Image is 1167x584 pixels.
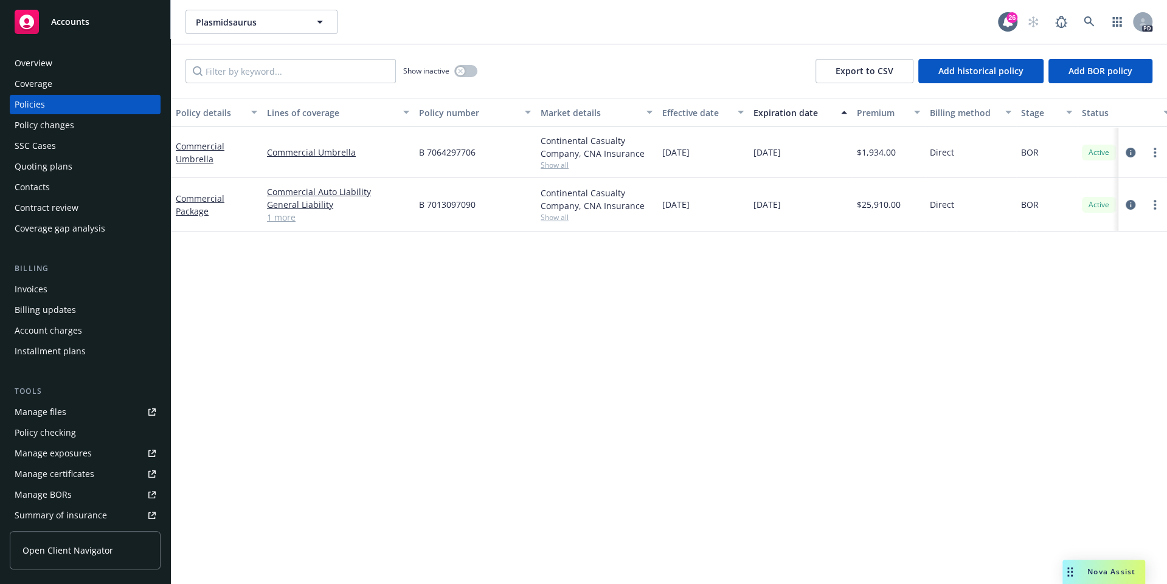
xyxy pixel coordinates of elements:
[753,106,834,119] div: Expiration date
[51,17,89,27] span: Accounts
[10,300,161,320] a: Billing updates
[1123,145,1138,160] a: circleInformation
[10,402,161,422] a: Manage files
[10,423,161,442] a: Policy checking
[267,106,396,119] div: Lines of coverage
[15,464,94,484] div: Manage certificates
[185,59,396,83] input: Filter by keyword...
[1021,10,1045,34] a: Start snowing
[10,464,161,484] a: Manage certificates
[930,198,954,211] span: Direct
[267,198,409,211] a: General Liability
[10,74,161,94] a: Coverage
[176,193,224,217] a: Commercial Package
[15,423,76,442] div: Policy checking
[185,10,338,34] button: Plasmidsaurus
[267,185,409,198] a: Commercial Auto Liability
[10,53,161,73] a: Overview
[1062,560,1145,584] button: Nova Assist
[1016,98,1077,127] button: Stage
[15,300,76,320] div: Billing updates
[262,98,414,127] button: Lines of coverage
[857,146,896,159] span: $1,934.00
[536,98,657,127] button: Market details
[414,98,536,127] button: Policy number
[1082,106,1156,119] div: Status
[15,506,107,525] div: Summary of insurance
[15,53,52,73] div: Overview
[10,506,161,525] a: Summary of insurance
[10,280,161,299] a: Invoices
[1087,566,1135,577] span: Nova Assist
[10,157,161,176] a: Quoting plans
[10,136,161,156] a: SSC Cases
[10,219,161,238] a: Coverage gap analysis
[938,65,1023,77] span: Add historical policy
[541,212,653,222] span: Show all
[15,136,56,156] div: SSC Cases
[15,177,50,197] div: Contacts
[10,115,161,135] a: Policy changes
[753,146,781,159] span: [DATE]
[541,106,639,119] div: Market details
[10,342,161,361] a: Installment plans
[15,485,72,504] div: Manage BORs
[403,66,449,76] span: Show inactive
[1068,65,1132,77] span: Add BOR policy
[662,146,690,159] span: [DATE]
[419,106,518,119] div: Policy number
[10,485,161,504] a: Manage BORs
[10,321,161,340] a: Account charges
[10,177,161,197] a: Contacts
[10,385,161,397] div: Tools
[541,134,653,160] div: Continental Casualty Company, CNA Insurance
[15,219,105,238] div: Coverage gap analysis
[267,211,409,224] a: 1 more
[541,160,653,170] span: Show all
[852,98,925,127] button: Premium
[1021,198,1039,211] span: BOR
[1021,106,1059,119] div: Stage
[930,106,998,119] div: Billing method
[15,342,86,361] div: Installment plans
[10,5,161,39] a: Accounts
[1087,147,1111,158] span: Active
[1087,199,1111,210] span: Active
[857,106,907,119] div: Premium
[171,98,262,127] button: Policy details
[196,16,301,29] span: Plasmidsaurus
[1021,146,1039,159] span: BOR
[15,95,45,114] div: Policies
[23,544,113,557] span: Open Client Navigator
[749,98,852,127] button: Expiration date
[176,106,244,119] div: Policy details
[925,98,1016,127] button: Billing method
[15,115,74,135] div: Policy changes
[10,95,161,114] a: Policies
[267,146,409,159] a: Commercial Umbrella
[1049,10,1073,34] a: Report a Bug
[1048,59,1152,83] button: Add BOR policy
[15,74,52,94] div: Coverage
[1077,10,1101,34] a: Search
[541,187,653,212] div: Continental Casualty Company, CNA Insurance
[15,444,92,463] div: Manage exposures
[15,402,66,422] div: Manage files
[918,59,1044,83] button: Add historical policy
[857,198,901,211] span: $25,910.00
[930,146,954,159] span: Direct
[836,65,893,77] span: Export to CSV
[419,198,476,211] span: B 7013097090
[1006,12,1017,23] div: 26
[1062,560,1078,584] div: Drag to move
[15,198,78,218] div: Contract review
[1105,10,1129,34] a: Switch app
[662,106,730,119] div: Effective date
[15,280,47,299] div: Invoices
[1123,198,1138,212] a: circleInformation
[15,157,72,176] div: Quoting plans
[10,263,161,275] div: Billing
[10,198,161,218] a: Contract review
[10,444,161,463] a: Manage exposures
